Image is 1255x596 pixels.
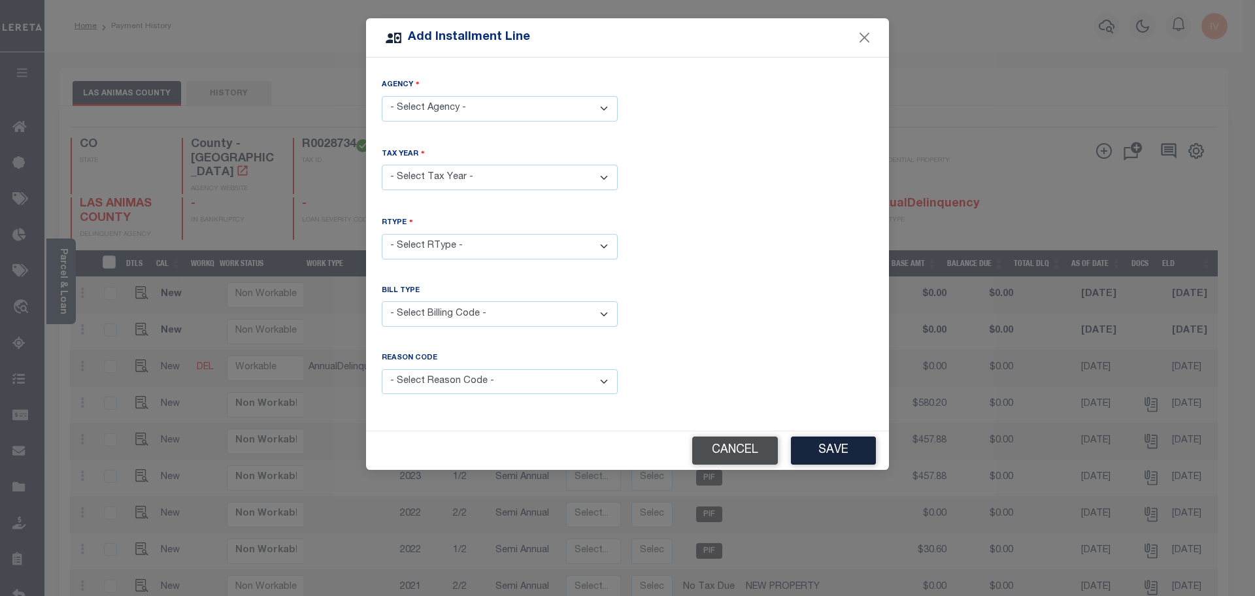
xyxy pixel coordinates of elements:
[382,353,437,364] label: Reason Code
[382,286,420,297] label: Bill Type
[382,148,425,160] label: Tax Year
[382,78,420,91] label: Agency
[692,437,778,465] button: Cancel
[382,216,413,229] label: RType
[791,437,876,465] button: Save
